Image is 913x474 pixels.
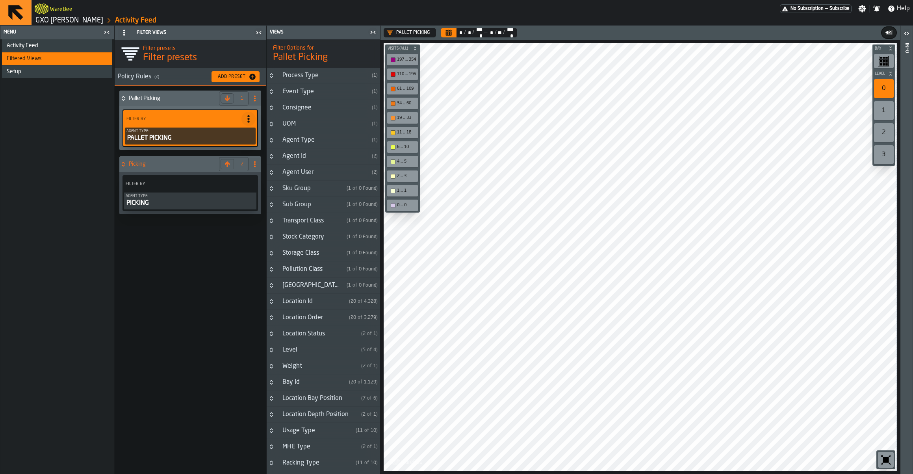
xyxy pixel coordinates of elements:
div: button-toolbar-undefined [385,96,420,111]
label: button-toggle-Close me [253,28,264,37]
span: ) [376,283,378,288]
div: UOM [278,119,369,129]
span: 1 [373,106,376,110]
span: Bay [873,46,887,51]
div: 6 ... 10 [388,143,417,151]
div: Select date range [457,30,463,36]
div: button-toolbar-undefined [385,183,420,198]
span: of [364,428,369,433]
span: ( [356,428,357,433]
button: Button-Usage Type-closed [267,428,276,434]
div: 2 ... 3 [397,174,416,179]
div: button-toolbar-undefined [385,81,420,96]
div: 61 ... 109 [388,85,417,93]
div: Agent Type: [126,194,255,198]
button: Agent Type:PALLET PICKING [125,128,256,144]
span: 2 [239,161,245,167]
span: ( [361,396,363,401]
div: button-toolbar-undefined [385,140,420,154]
span: ( [347,267,348,272]
div: button-toolbar-undefined [872,100,895,122]
span: ) [376,154,378,159]
button: Button-Sku Group-closed [267,185,276,192]
span: ( [347,283,348,288]
h3: title-section-Agent Id [267,148,380,165]
h3: title-section-Level [267,342,380,358]
button: Button-Consignee-closed [267,105,276,111]
button: button- [882,27,896,38]
span: 1 [348,267,351,272]
button: Select date range [441,28,456,37]
div: 19 ... 33 [397,115,416,120]
span: ) [376,315,378,320]
span: ) [376,138,378,143]
button: Button-Weight-closed [267,363,276,369]
span: 11 [357,428,363,433]
h3: title-section-Location Id [267,294,380,310]
div: Select date range [441,28,517,37]
div: Pallet Picking [119,91,216,106]
div: Stock Category [278,232,343,242]
div: Level [278,345,358,355]
button: button- [385,44,420,52]
div: 1 ... 1 [388,187,417,195]
div: 4 ... 5 [397,159,416,164]
h3: title-section-Lower Uom [267,278,380,294]
span: ) [376,380,378,385]
li: menu Filtered Views [2,52,112,65]
span: ) [376,364,378,368]
span: 1 [348,186,351,191]
div: PICKING [126,198,255,208]
button: Button-Agent Type-closed [267,137,276,143]
span: 2 [363,331,366,336]
span: ( [361,364,363,368]
button: Button-Event Type-closed [267,89,276,95]
label: button-toggle-Settings [855,5,869,13]
h3: title-section-Usage Type [267,423,380,439]
div: Views [268,30,367,35]
h3: title-section-Storage Class [267,245,380,261]
div: Sku Group [278,184,343,193]
div: title-Filter presets [115,40,266,68]
div: 197 ... 354 [388,56,417,64]
span: of [367,331,372,336]
h2: Sub Title [50,5,72,13]
span: ) [376,89,378,94]
span: 1 [348,251,351,256]
div: / [494,30,497,36]
h3: title-section-Event Type [267,84,380,100]
span: ) [376,412,378,417]
label: button-toggle-Notifications [870,5,884,13]
div: title-Pallet Picking [267,39,380,68]
button: Button-Location Bay Position-closed [267,395,276,402]
h3: title-section-Sku Group [267,181,380,197]
button: Button-Stock Category-closed [267,234,276,240]
button: button-Add Preset [212,71,260,82]
span: Help [897,4,910,13]
span: 2 [363,412,366,417]
span: 20 [351,299,356,304]
span: Visits (All) [386,46,411,51]
div: Select date range [505,26,514,39]
div: button-toolbar-undefined [876,450,895,469]
div: DropdownMenuValue-DULT79l2xxsjOhBOYJHU4 [384,28,436,37]
span: 1 [348,202,351,207]
span: 0 Found [359,218,376,223]
span: ( 2 ) [154,74,159,80]
label: button-toggle-Close me [101,28,112,37]
span: ) [376,235,378,239]
h3: title-section-Location Order [267,310,380,326]
div: Consignee [278,103,369,113]
label: button-toggle-Open [901,27,912,41]
label: button-toggle-Help [884,4,913,13]
h3: title-section-Weight [267,358,380,374]
button: Button-Location Depth Position-closed [267,411,276,418]
button: Button-Transport Class-closed [267,218,276,224]
span: ) [376,122,378,126]
span: 0 Found [359,202,376,207]
div: PolicyFilterItem-Agent Type [125,128,256,144]
div: 11 ... 18 [397,130,416,135]
button: Button-Pollution Class-closed [267,266,276,272]
div: MHE Type [278,442,358,452]
div: 3 [874,145,894,164]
